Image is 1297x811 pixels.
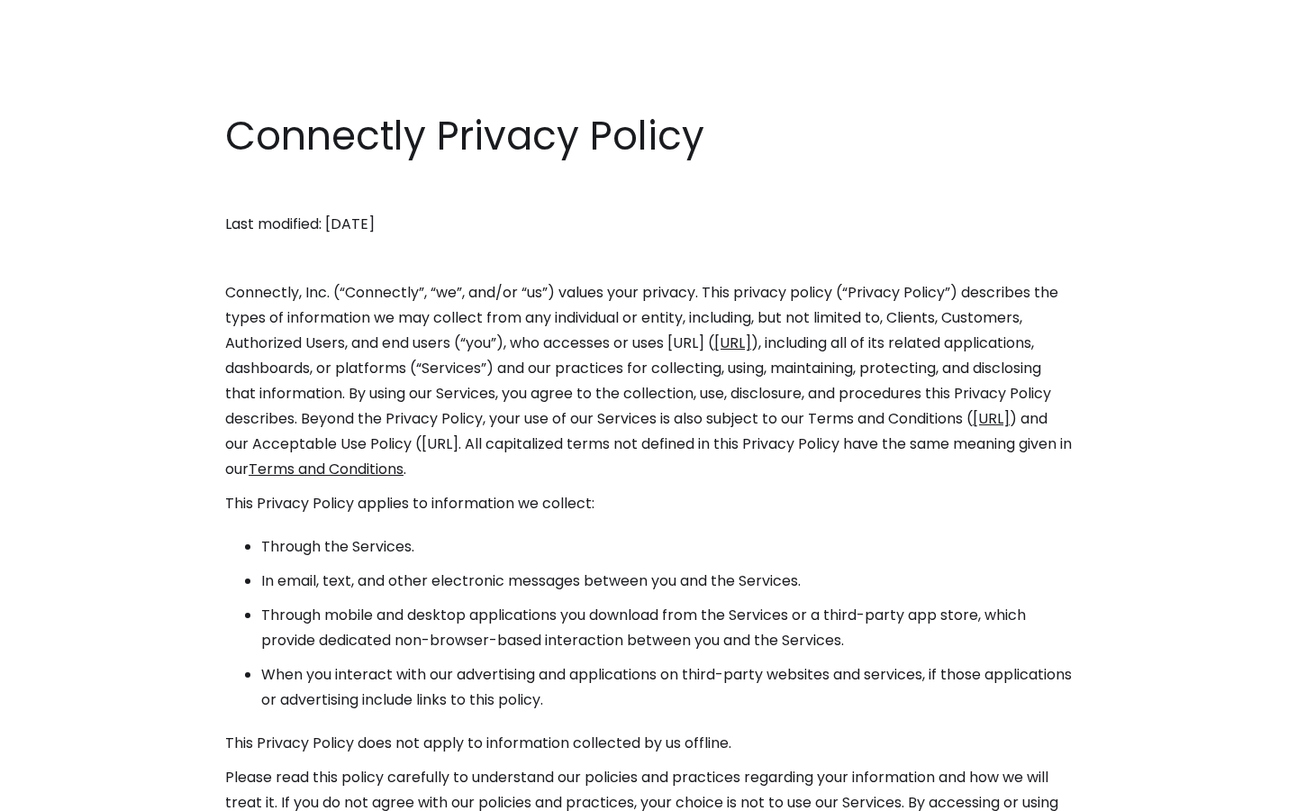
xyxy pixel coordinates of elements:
[261,603,1072,653] li: Through mobile and desktop applications you download from the Services or a third-party app store...
[714,333,751,353] a: [URL]
[225,491,1072,516] p: This Privacy Policy applies to information we collect:
[261,569,1072,594] li: In email, text, and other electronic messages between you and the Services.
[225,731,1072,756] p: This Privacy Policy does not apply to information collected by us offline.
[225,280,1072,482] p: Connectly, Inc. (“Connectly”, “we”, and/or “us”) values your privacy. This privacy policy (“Priva...
[36,779,108,805] ul: Language list
[225,108,1072,164] h1: Connectly Privacy Policy
[261,534,1072,560] li: Through the Services.
[225,178,1072,203] p: ‍
[225,246,1072,271] p: ‍
[261,662,1072,713] li: When you interact with our advertising and applications on third-party websites and services, if ...
[225,212,1072,237] p: Last modified: [DATE]
[973,408,1010,429] a: [URL]
[18,778,108,805] aside: Language selected: English
[249,459,404,479] a: Terms and Conditions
